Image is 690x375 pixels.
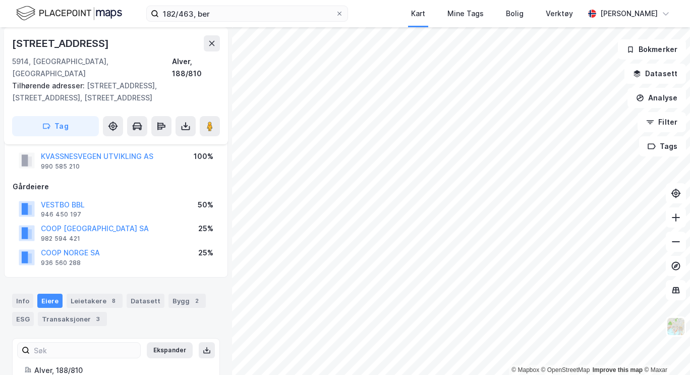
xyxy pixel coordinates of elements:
[12,312,34,326] div: ESG
[198,247,213,259] div: 25%
[627,88,686,108] button: Analyse
[127,294,164,308] div: Datasett
[168,294,206,308] div: Bygg
[640,327,690,375] div: Kontrollprogram for chat
[640,327,690,375] iframe: Chat Widget
[618,39,686,60] button: Bokmerker
[511,366,539,373] a: Mapbox
[411,8,425,20] div: Kart
[12,35,111,51] div: [STREET_ADDRESS]
[666,317,685,336] img: Z
[638,112,686,132] button: Filter
[541,366,590,373] a: OpenStreetMap
[506,8,524,20] div: Bolig
[12,81,87,90] span: Tilhørende adresser:
[198,199,213,211] div: 50%
[41,235,80,243] div: 982 594 421
[172,56,220,80] div: Alver, 188/810
[12,116,99,136] button: Tag
[600,8,658,20] div: [PERSON_NAME]
[16,5,122,22] img: logo.f888ab2527a4732fd821a326f86c7f29.svg
[37,294,63,308] div: Eiere
[194,150,213,163] div: 100%
[41,163,80,171] div: 990 585 210
[198,223,213,235] div: 25%
[93,314,103,324] div: 3
[12,80,212,104] div: [STREET_ADDRESS], [STREET_ADDRESS], [STREET_ADDRESS]
[30,343,140,358] input: Søk
[13,181,219,193] div: Gårdeiere
[41,210,81,219] div: 946 450 197
[159,6,335,21] input: Søk på adresse, matrikkel, gårdeiere, leietakere eller personer
[12,56,172,80] div: 5914, [GEOGRAPHIC_DATA], [GEOGRAPHIC_DATA]
[546,8,573,20] div: Verktøy
[147,342,193,358] button: Ekspander
[38,312,107,326] div: Transaksjoner
[67,294,123,308] div: Leietakere
[447,8,484,20] div: Mine Tags
[593,366,643,373] a: Improve this map
[639,136,686,156] button: Tags
[624,64,686,84] button: Datasett
[41,259,81,267] div: 936 560 288
[108,296,119,306] div: 8
[12,294,33,308] div: Info
[192,296,202,306] div: 2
